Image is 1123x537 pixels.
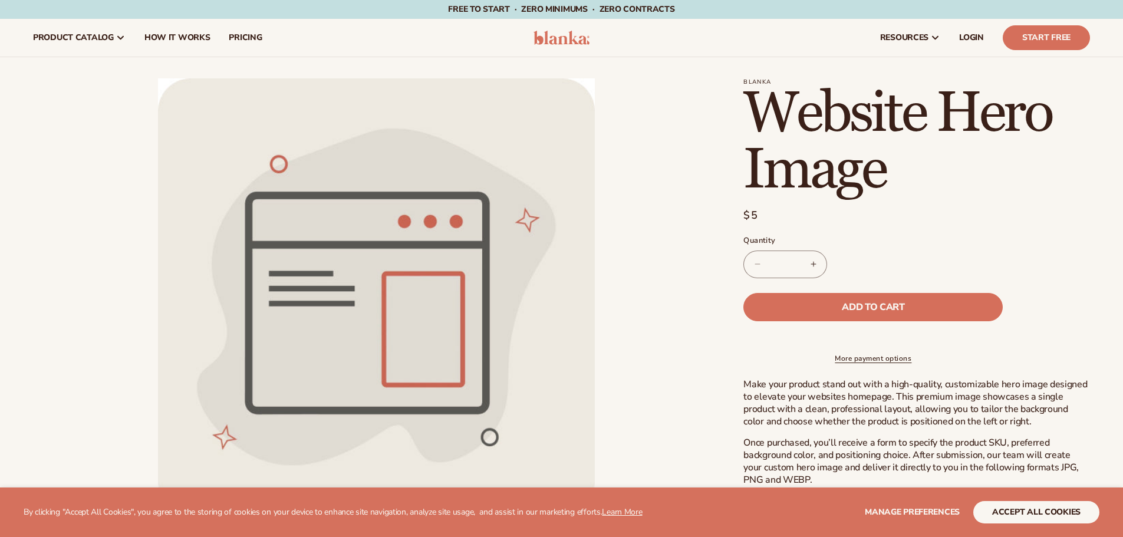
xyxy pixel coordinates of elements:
[973,501,1099,523] button: accept all cookies
[743,85,1090,199] h1: Website Hero Image
[743,235,1003,247] label: Quantity
[229,33,262,42] span: pricing
[743,293,1003,321] button: Add to cart
[33,33,114,42] span: product catalog
[743,207,758,223] span: $5
[135,19,220,57] a: How It Works
[533,31,590,45] img: logo
[950,19,993,57] a: LOGIN
[602,506,642,518] a: Learn More
[743,353,1003,364] a: More payment options
[865,501,960,523] button: Manage preferences
[144,33,210,42] span: How It Works
[219,19,271,57] a: pricing
[743,437,1090,486] p: Once purchased, you’ll receive a form to specify the product SKU, preferred background color, and...
[24,19,135,57] a: product catalog
[959,33,984,42] span: LOGIN
[880,33,928,42] span: resources
[871,19,950,57] a: resources
[743,78,1090,85] p: Blanka
[865,506,960,518] span: Manage preferences
[448,4,674,15] span: Free to start · ZERO minimums · ZERO contracts
[24,508,643,518] p: By clicking "Accept All Cookies", you agree to the storing of cookies on your device to enhance s...
[842,302,904,312] span: Add to cart
[743,378,1090,427] p: Make your product stand out with a high-quality, customizable hero image designed to elevate your...
[1003,25,1090,50] a: Start Free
